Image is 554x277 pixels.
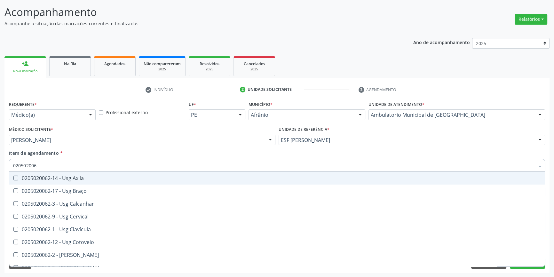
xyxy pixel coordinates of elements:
div: 0205020062-17 - Usg Braço [13,188,541,194]
span: Não compareceram [144,61,181,67]
div: Unidade solicitante [248,87,292,92]
label: Médico Solicitante [9,125,53,135]
div: 0205020062-12 - Usg Cotovelo [13,240,541,245]
div: 0205020062-9 - Usg Cervical [13,214,541,219]
div: 0205020062-14 - Usg Axila [13,176,541,181]
span: ESF [PERSON_NAME] [281,137,532,143]
span: Ambulatorio Municipal de [GEOGRAPHIC_DATA] [371,112,532,118]
p: Ano de acompanhamento [413,38,470,46]
span: [PERSON_NAME] [11,137,262,143]
span: Agendados [104,61,125,67]
div: 0205020062-3 - Usg Calcanhar [13,201,541,206]
span: Médico(a) [11,112,83,118]
span: Afrânio [251,112,352,118]
div: person_add [22,60,29,67]
div: 0205020062-5 - [PERSON_NAME] [13,265,541,270]
div: 2025 [238,67,270,72]
label: Unidade de atendimento [368,99,424,109]
div: 2 [240,87,246,92]
div: 2025 [144,67,181,72]
label: Requerente [9,99,37,109]
p: Acompanhe a situação das marcações correntes e finalizadas [4,20,386,27]
p: Acompanhamento [4,4,386,20]
label: Município [249,99,273,109]
label: Profissional externo [106,109,148,116]
input: Buscar por procedimentos [13,159,534,172]
span: Item de agendamento [9,150,59,156]
label: Unidade de referência [279,125,329,135]
span: Na fila [64,61,76,67]
div: 0205020062-1 - Usg Clavícula [13,227,541,232]
span: Cancelados [244,61,265,67]
div: 2025 [194,67,226,72]
div: 0205020062-2 - [PERSON_NAME] [13,252,541,257]
label: UF [189,99,196,109]
span: Resolvidos [200,61,219,67]
span: PE [191,112,232,118]
div: Nova marcação [9,69,42,74]
button: Relatórios [515,14,547,25]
